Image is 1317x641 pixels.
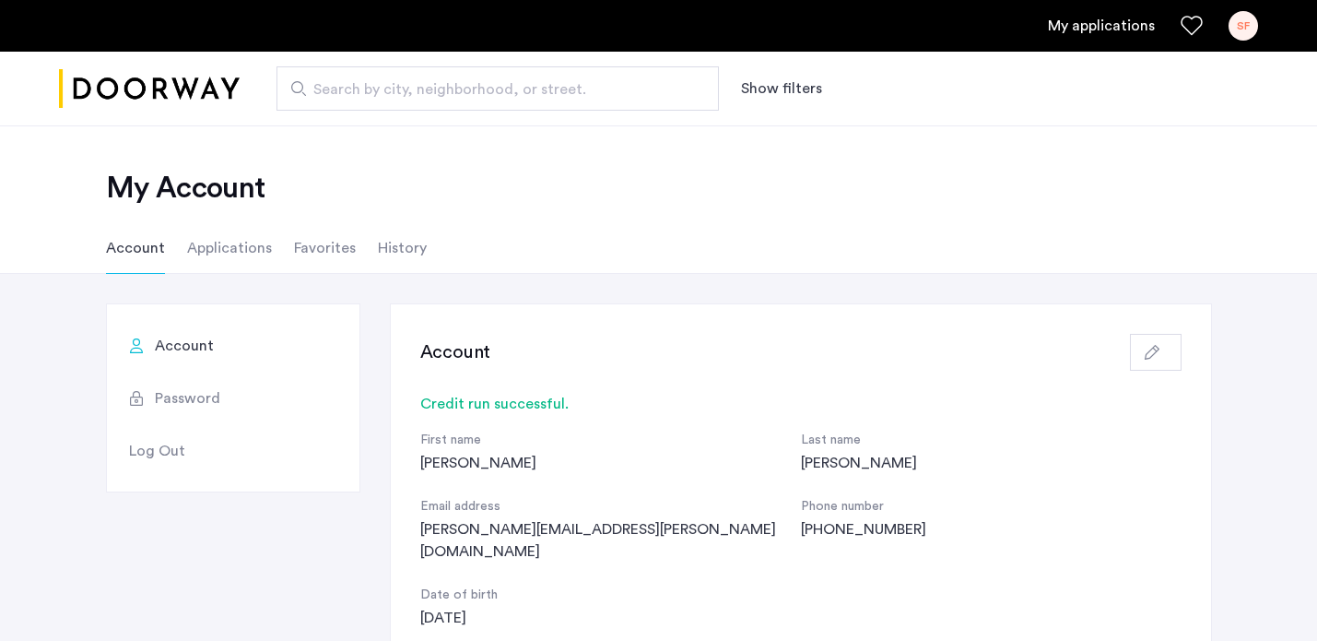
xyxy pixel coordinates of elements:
[420,452,801,474] div: [PERSON_NAME]
[420,607,801,629] div: [DATE]
[59,54,240,124] img: logo
[801,452,1182,474] div: [PERSON_NAME]
[801,518,1182,540] div: [PHONE_NUMBER]
[1130,334,1182,371] button: button
[420,518,801,563] div: [PERSON_NAME][EMAIL_ADDRESS][PERSON_NAME][DOMAIN_NAME]
[155,335,214,357] span: Account
[420,430,801,452] div: First name
[59,54,240,124] a: Cazamio logo
[187,222,272,274] li: Applications
[155,387,220,410] span: Password
[1229,11,1258,41] div: SF
[276,66,719,111] input: Apartment Search
[420,339,491,365] h3: Account
[801,430,1182,452] div: Last name
[294,222,356,274] li: Favorites
[1240,567,1299,623] iframe: chat widget
[1181,15,1203,37] a: Favorites
[420,393,1182,415] div: Credit run successful.
[378,222,427,274] li: History
[106,170,1212,207] h2: My Account
[420,585,801,607] div: Date of birth
[106,222,165,274] li: Account
[1048,15,1155,37] a: My application
[313,78,667,101] span: Search by city, neighborhood, or street.
[420,496,801,518] div: Email address
[741,77,822,100] button: Show or hide filters
[801,496,1182,518] div: Phone number
[129,440,185,462] span: Log Out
